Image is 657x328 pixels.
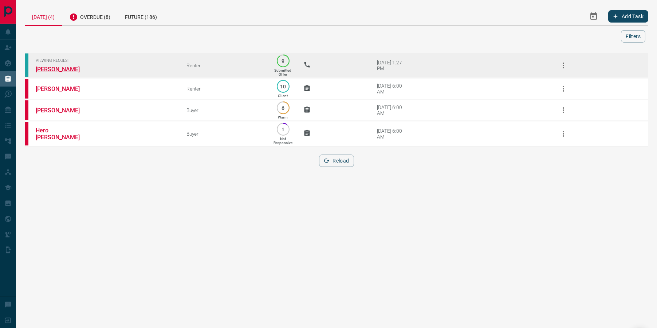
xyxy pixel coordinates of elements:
[608,10,648,23] button: Add Task
[118,7,164,25] div: Future (186)
[278,94,288,98] p: Client
[585,8,602,25] button: Select Date Range
[186,63,262,68] div: Renter
[377,104,408,116] div: [DATE] 6:00 AM
[36,127,90,141] a: Hero [PERSON_NAME]
[25,122,28,145] div: property.ca
[278,115,288,119] p: Warm
[25,7,62,26] div: [DATE] (4)
[36,66,90,73] a: [PERSON_NAME]
[274,137,292,145] p: Not Responsive
[25,53,28,77] div: condos.ca
[186,131,262,137] div: Buyer
[36,107,90,114] a: [PERSON_NAME]
[186,86,262,92] div: Renter
[36,85,90,92] a: [PERSON_NAME]
[377,60,408,71] div: [DATE] 1:27 PM
[319,155,354,167] button: Reload
[280,84,286,89] p: 10
[274,68,291,76] p: Submitted Offer
[25,100,28,120] div: property.ca
[621,30,645,43] button: Filters
[377,83,408,95] div: [DATE] 6:00 AM
[377,128,408,140] div: [DATE] 6:00 AM
[280,105,286,111] p: 6
[280,127,286,132] p: 1
[36,58,176,63] span: Viewing Request
[186,107,262,113] div: Buyer
[62,7,118,25] div: Overdue (8)
[25,79,28,99] div: property.ca
[280,58,286,64] p: 9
